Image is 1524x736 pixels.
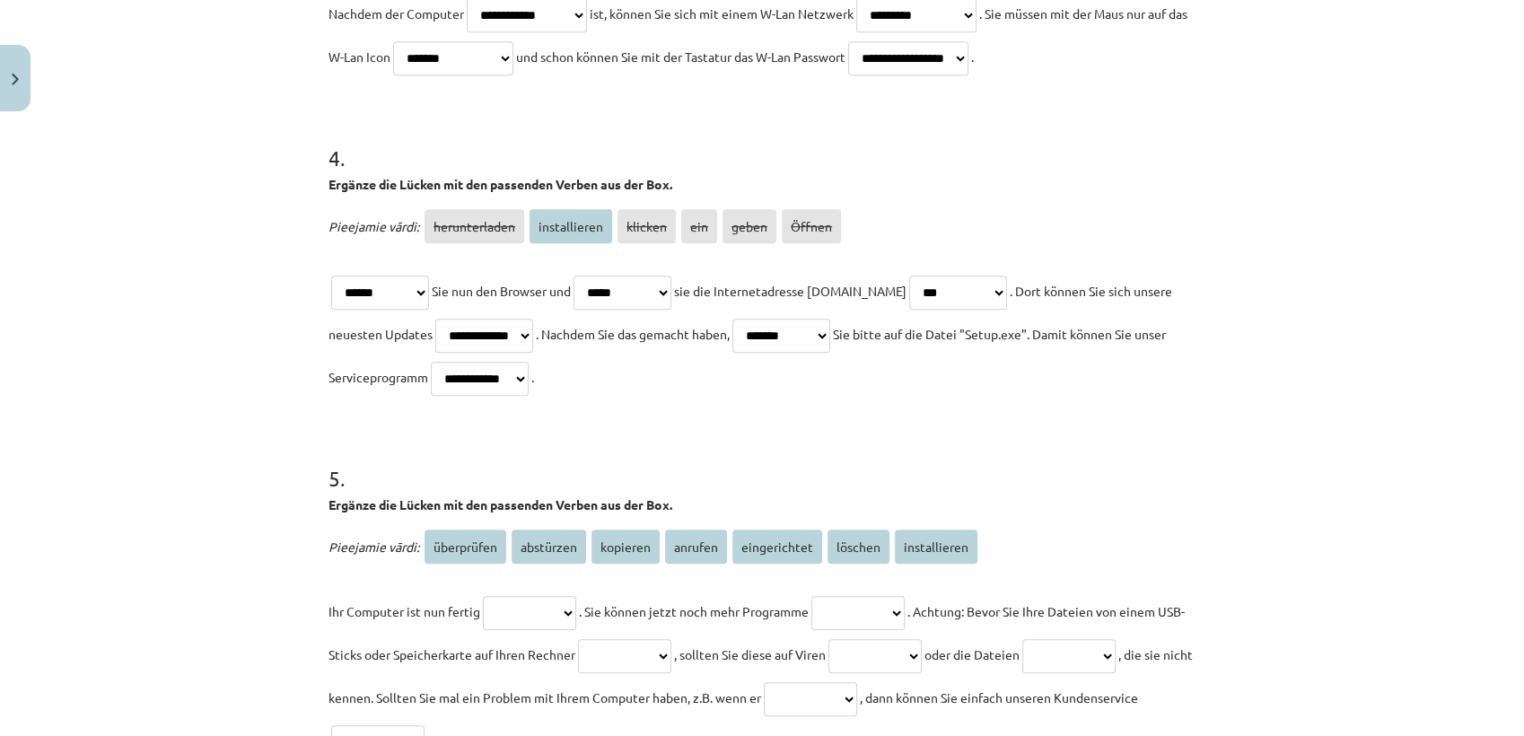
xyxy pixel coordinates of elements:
[924,646,1020,662] span: oder die Dateien
[516,48,845,65] span: und schon können Sie mit der Tastatur das W-Lan Passwort
[782,209,841,243] span: Öffnen
[579,603,809,619] span: . Sie können jetzt noch mehr Programme
[860,689,1138,705] span: , dann können Sie einfach unseren Kundenservice
[12,74,19,85] img: icon-close-lesson-0947bae3869378f0d4975bcd49f059093ad1ed9edebbc8119c70593378902aed.svg
[328,539,419,555] span: Pieejamie vārdi:
[681,209,717,243] span: ein
[674,283,907,299] span: sie die Internetadresse [DOMAIN_NAME]
[828,530,889,564] span: löschen
[512,530,586,564] span: abstürzen
[617,209,676,243] span: klicken
[328,218,419,234] span: Pieejamie vārdi:
[328,5,464,22] span: Nachdem der Computer
[531,369,534,385] span: .
[591,530,660,564] span: kopieren
[425,530,506,564] span: überprüfen
[723,209,776,243] span: geben
[328,603,480,619] span: Ihr Computer ist nun fertig
[530,209,612,243] span: installieren
[432,283,571,299] span: Sie nun den Browser und
[328,496,672,513] strong: Ergänze die Lücken mit den passenden Verben aus der Box.
[665,530,727,564] span: anrufen
[536,326,730,342] span: . Nachdem Sie das gemacht haben,
[895,530,977,564] span: installieren
[732,530,822,564] span: eingerichtet
[674,646,826,662] span: , sollten Sie diese auf Viren
[425,209,524,243] span: herunterladen
[328,114,1196,170] h1: 4 .
[328,434,1196,490] h1: 5 .
[590,5,854,22] span: ist, können Sie sich mit einem W-Lan Netzwerk
[971,48,974,65] span: .
[328,176,672,192] strong: Ergänze die Lücken mit den passenden Verben aus der Box.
